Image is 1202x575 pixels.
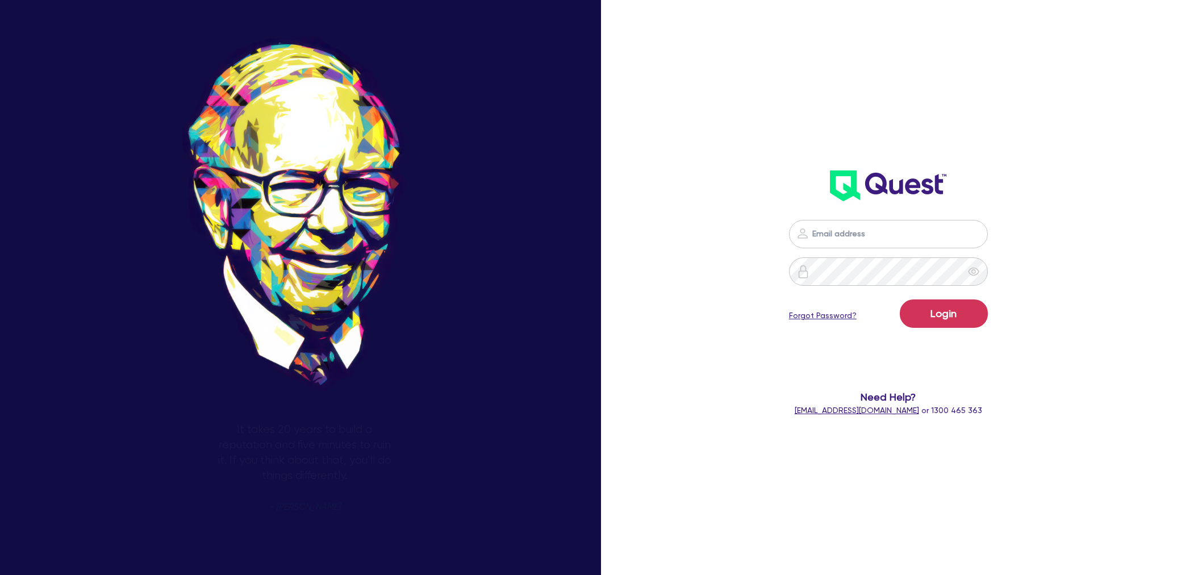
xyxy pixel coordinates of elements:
img: icon-password [796,265,810,278]
span: eye [968,266,979,277]
a: [EMAIL_ADDRESS][DOMAIN_NAME] [795,406,919,415]
button: Login [900,299,988,328]
span: or 1300 465 363 [795,406,982,415]
img: wH2k97JdezQIQAAAABJRU5ErkJggg== [830,170,946,201]
input: Email address [789,220,988,248]
a: Forgot Password? [789,310,857,322]
span: - [PERSON_NAME] [269,503,340,511]
span: Need Help? [725,389,1051,405]
img: icon-password [796,227,809,240]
